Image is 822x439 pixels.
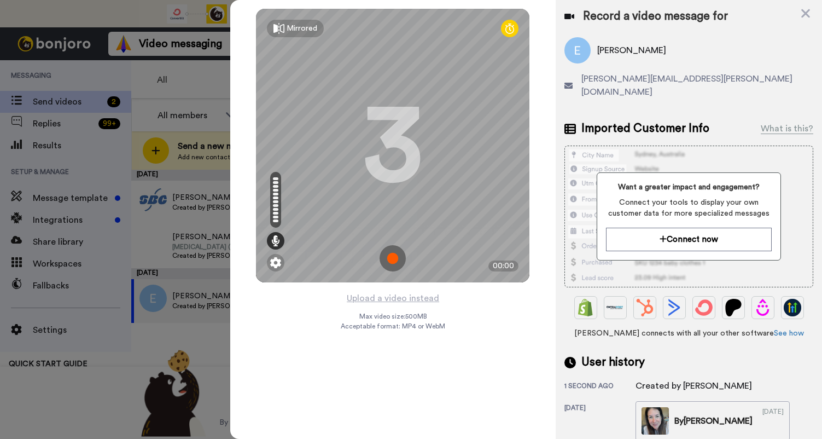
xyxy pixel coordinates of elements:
img: Ontraport [607,299,624,316]
span: Acceptable format: MP4 or WebM [341,322,445,331]
div: What is this? [761,122,813,135]
button: Upload a video instead [343,291,442,305]
div: 3 [363,105,423,187]
div: 00:00 [488,261,518,272]
span: [PERSON_NAME] connects with all your other software [564,328,813,339]
img: ic_record_start.svg [380,245,406,272]
img: Shopify [577,299,594,316]
img: ConvertKit [695,299,713,316]
button: Connect now [606,228,772,251]
img: Drip [754,299,772,316]
img: 677d2ce7-1c52-4da9-85ca-fef3aad3172d-thumb.jpg [642,407,669,435]
span: User history [581,354,645,371]
a: See how [774,330,804,337]
img: ActiveCampaign [666,299,683,316]
div: Created by [PERSON_NAME] [636,379,752,392]
div: 1 second ago [564,382,636,392]
img: Hubspot [636,299,654,316]
span: Connect your tools to display your own customer data for more specialized messages [606,197,772,219]
span: Max video size: 500 MB [359,312,427,321]
span: Imported Customer Info [581,120,709,137]
img: Patreon [725,299,742,316]
img: ic_gear.svg [270,257,281,268]
img: GoHighLevel [784,299,801,316]
span: Want a greater impact and engagement? [606,182,772,193]
div: [DATE] [762,407,784,435]
div: By [PERSON_NAME] [674,414,753,428]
